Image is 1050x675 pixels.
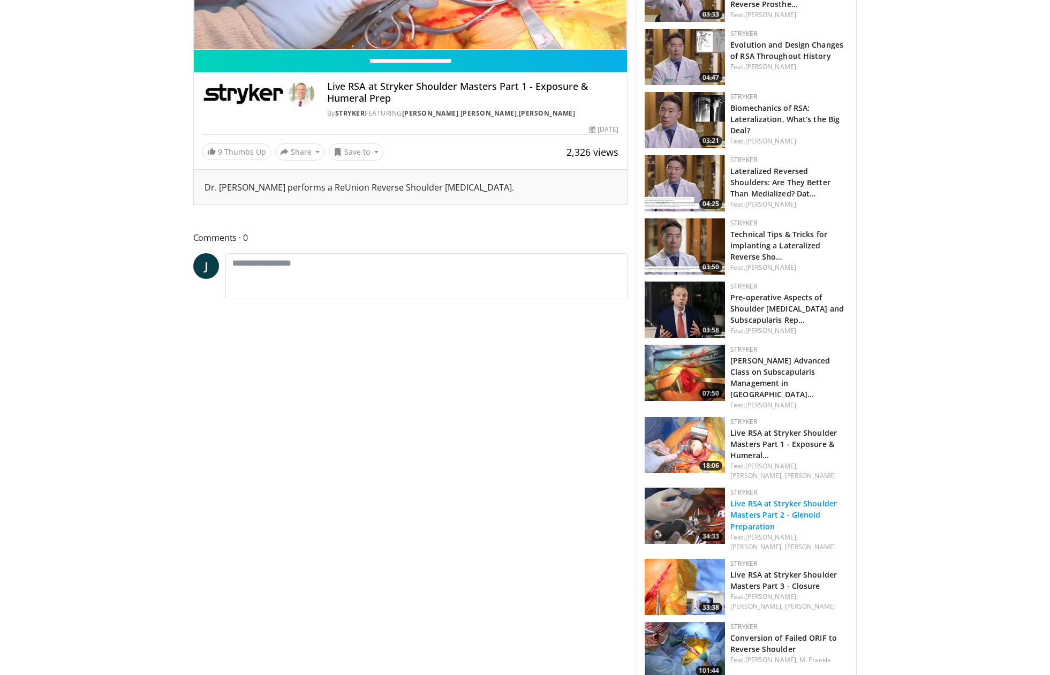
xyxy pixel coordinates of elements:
button: Share [275,143,325,161]
div: Feat. [730,10,848,20]
a: [PERSON_NAME] [402,109,459,118]
span: 07:50 [699,389,722,398]
a: [PERSON_NAME] [745,136,796,146]
a: [PERSON_NAME], [745,461,798,471]
span: 33:38 [699,603,722,612]
img: cff6731d-7389-4e0e-be91-31205aac877c.150x105_q85_crop-smart_upscale.jpg [645,92,725,148]
a: 03:58 [645,282,725,338]
span: 9 [218,147,222,157]
div: By FEATURING , , [327,109,618,118]
a: 33:38 [645,559,725,615]
a: Technical Tips & Tricks for implanting a Lateralized Reverse Sho… [730,229,827,262]
a: [PERSON_NAME] [519,109,576,118]
a: [PERSON_NAME], [730,542,783,551]
span: Comments 0 [193,231,628,245]
a: Stryker [730,282,757,291]
div: Feat. [730,400,848,410]
a: Lateralized Reversed Shoulders: Are They Better Than Medialized? Dat… [730,166,830,199]
span: 04:25 [699,199,722,209]
a: 03:21 [645,92,725,148]
a: [PERSON_NAME] [745,10,796,19]
span: 04:47 [699,73,722,82]
h4: Live RSA at Stryker Shoulder Masters Part 1 - Exposure & Humeral Prep [327,81,618,104]
img: 28a0b667-3372-40bf-8f1d-228592358517.150x105_q85_crop-smart_upscale.jpg [645,559,725,615]
a: Evolution and Design Changes of RSA Throughout History [730,40,843,61]
a: Stryker [730,29,757,38]
div: Feat. [730,263,848,272]
a: Stryker [730,622,757,631]
img: cf8ad976-2252-43fd-a404-d0806341555e.png.150x105_q85_crop-smart_upscale.png [645,417,725,473]
a: Stryker [730,488,757,497]
a: Stryker [335,109,365,118]
div: Feat. [730,533,848,552]
div: Feat. [730,200,848,209]
a: Stryker [730,218,757,227]
a: [PERSON_NAME] [785,471,836,480]
a: 9 Thumbs Up [202,143,271,160]
a: J [193,253,219,279]
a: [PERSON_NAME], [730,602,783,611]
img: 7237b543-6f82-422a-9d5d-d84cf071d124.150x105_q85_crop-smart_upscale.jpg [645,282,725,338]
img: ef5d5715-6e1f-4516-846c-81e873dc1a73.150x105_q85_crop-smart_upscale.jpg [645,345,725,401]
img: 1d1bea0d-5e55-43fa-bbb3-4117c1705501.150x105_q85_crop-smart_upscale.jpg [645,155,725,211]
div: [DATE] [590,125,618,134]
div: Feat. [730,326,848,336]
a: [PERSON_NAME] [745,200,796,209]
a: 04:47 [645,29,725,85]
a: [PERSON_NAME] Advanced Class on Subscapularis Management in [GEOGRAPHIC_DATA]… [730,355,830,399]
span: 2,326 views [566,146,618,158]
div: Dr. [PERSON_NAME] performs a ReUnion Reverse Shoulder [MEDICAL_DATA]. [194,170,628,204]
div: Feat. [730,592,848,611]
img: Stryker [202,81,284,107]
img: Avatar [289,81,314,107]
a: Live RSA at Stryker Shoulder Masters Part 3 - Closure [730,570,837,591]
a: [PERSON_NAME] [745,326,796,335]
img: 29221466-e2ee-4442-82a4-8b895e0d7825.png.150x105_q85_crop-smart_upscale.png [645,488,725,544]
a: Stryker [730,155,757,164]
a: [PERSON_NAME], [730,471,783,480]
span: 03:58 [699,325,722,335]
a: 18:06 [645,417,725,473]
a: Stryker [730,559,757,568]
span: 03:50 [699,262,722,272]
a: 34:33 [645,488,725,544]
img: 15ba0353-4d94-4f67-9e5f-f4664d7a7460.150x105_q85_crop-smart_upscale.jpg [645,218,725,275]
a: [PERSON_NAME] [745,263,796,272]
a: [PERSON_NAME], [745,533,798,542]
a: Stryker [730,92,757,101]
span: 03:33 [699,10,722,19]
a: [PERSON_NAME] [785,602,836,611]
a: 03:50 [645,218,725,275]
a: M. Frankle [799,655,831,664]
a: Live RSA at Stryker Shoulder Masters Part 2 - Glenoid Preparation [730,498,837,531]
div: Feat. [730,461,848,481]
span: 03:21 [699,136,722,146]
a: Conversion of Failed ORIF to Reverse Shoulder [730,633,837,654]
div: Feat. [730,136,848,146]
a: [PERSON_NAME] [460,109,517,118]
a: Pre-operative Aspects of Shoulder [MEDICAL_DATA] and Subscapularis Rep… [730,292,844,325]
a: [PERSON_NAME], [745,655,798,664]
a: [PERSON_NAME] [745,62,796,71]
a: [PERSON_NAME], [745,592,798,601]
img: 306e6e19-e8af-49c2-973e-5f3a033b54b2.150x105_q85_crop-smart_upscale.jpg [645,29,725,85]
a: Biomechanics of RSA: Lateralization, What’s the Big Deal? [730,103,840,135]
a: [PERSON_NAME] [785,542,836,551]
div: Feat. [730,655,848,665]
a: 04:25 [645,155,725,211]
a: Live RSA at Stryker Shoulder Masters Part 1 - Exposure & Humeral… [730,428,837,460]
button: Save to [329,143,383,161]
span: 18:06 [699,461,722,471]
span: 34:33 [699,532,722,541]
a: [PERSON_NAME] [745,400,796,409]
a: 07:50 [645,345,725,401]
div: Feat. [730,62,848,72]
a: Stryker [730,417,757,426]
a: Stryker [730,345,757,354]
